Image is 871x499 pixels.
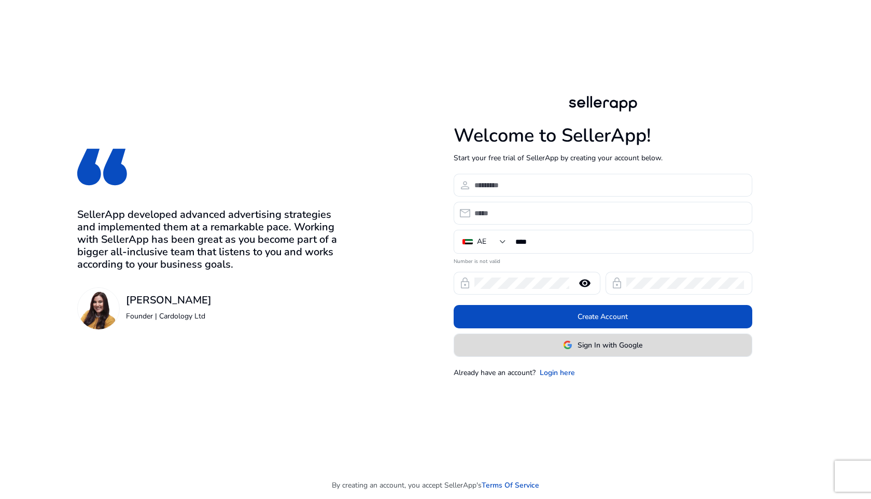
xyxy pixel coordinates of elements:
[572,277,597,289] mat-icon: remove_red_eye
[578,340,642,351] span: Sign In with Google
[454,153,752,163] p: Start your free trial of SellerApp by creating your account below.
[459,179,471,191] span: person
[482,480,539,491] a: Terms Of Service
[454,124,752,147] h1: Welcome to SellerApp!
[454,305,752,328] button: Create Account
[459,277,471,289] span: lock
[454,255,752,266] mat-error: Number is not valid
[454,367,536,378] p: Already have an account?
[77,209,343,271] h3: SellerApp developed advanced advertising strategies and implemented them at a remarkable pace. Wo...
[540,367,575,378] a: Login here
[563,340,572,350] img: google-logo.svg
[477,236,486,247] div: AE
[611,277,623,289] span: lock
[126,311,212,322] p: Founder | Cardology Ltd
[454,334,752,357] button: Sign In with Google
[459,207,471,219] span: email
[578,311,628,322] span: Create Account
[126,294,212,307] h3: [PERSON_NAME]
